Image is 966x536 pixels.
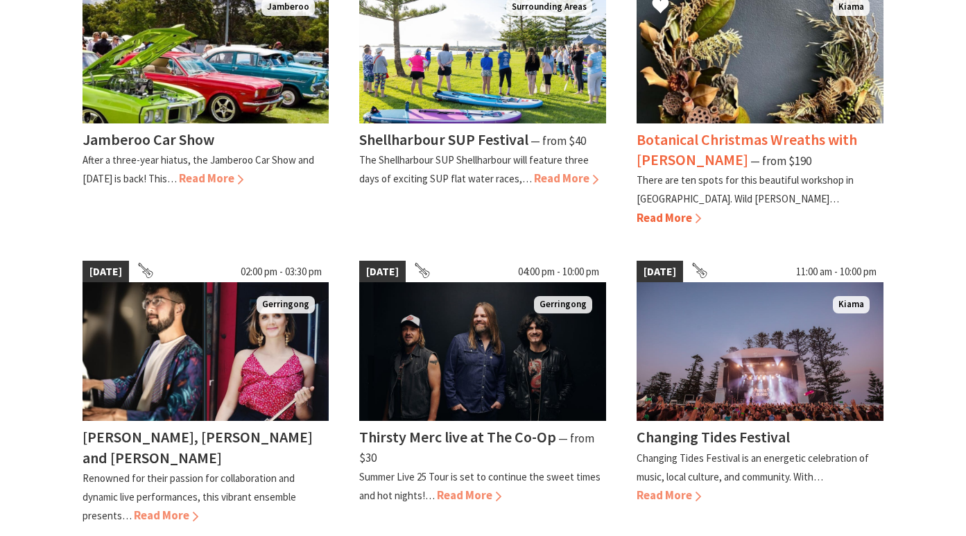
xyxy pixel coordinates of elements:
h4: Botanical Christmas Wreaths with [PERSON_NAME] [637,130,857,169]
a: [DATE] 02:00 pm - 03:30 pm Man playing piano and woman holding flute Gerringong [PERSON_NAME], [P... [83,261,329,526]
span: Kiama [833,296,870,313]
span: Read More [534,171,598,186]
h4: Shellharbour SUP Festival [359,130,528,149]
span: Read More [179,171,243,186]
span: Gerringong [534,296,592,313]
h4: [PERSON_NAME], [PERSON_NAME] and [PERSON_NAME] [83,427,313,467]
a: [DATE] 04:00 pm - 10:00 pm Band photo Gerringong Thirsty Merc live at The Co-Op ⁠— from $30 Summe... [359,261,606,526]
img: Band photo [359,282,606,421]
span: 11:00 am - 10:00 pm [789,261,883,283]
img: Changing Tides Main Stage [637,282,883,421]
h4: Changing Tides Festival [637,427,790,447]
span: ⁠— from $30 [359,431,594,465]
span: 02:00 pm - 03:30 pm [234,261,329,283]
h4: Jamberoo Car Show [83,130,214,149]
p: Summer Live 25 Tour is set to continue the sweet times and hot nights!… [359,470,601,502]
span: Read More [437,487,501,503]
span: [DATE] [359,261,406,283]
p: The Shellharbour SUP Shellharbour will feature three days of exciting SUP flat water races,… [359,153,589,185]
a: [DATE] 11:00 am - 10:00 pm Changing Tides Main Stage Kiama Changing Tides Festival Changing Tides... [637,261,883,526]
img: Man playing piano and woman holding flute [83,282,329,421]
span: Read More [134,508,198,523]
span: 04:00 pm - 10:00 pm [511,261,606,283]
span: [DATE] [637,261,683,283]
p: There are ten spots for this beautiful workshop in [GEOGRAPHIC_DATA]. Wild [PERSON_NAME]… [637,173,854,205]
span: ⁠— from $190 [750,153,811,168]
span: [DATE] [83,261,129,283]
p: Renowned for their passion for collaboration and dynamic live performances, this vibrant ensemble... [83,472,296,522]
span: Read More [637,487,701,503]
p: Changing Tides Festival is an energetic celebration of music, local culture, and community. With… [637,451,869,483]
span: ⁠— from $40 [531,133,586,148]
p: After a three-year hiatus, the Jamberoo Car Show and [DATE] is back! This… [83,153,314,185]
h4: Thirsty Merc live at The Co-Op [359,427,556,447]
span: Read More [637,210,701,225]
span: Gerringong [257,296,315,313]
